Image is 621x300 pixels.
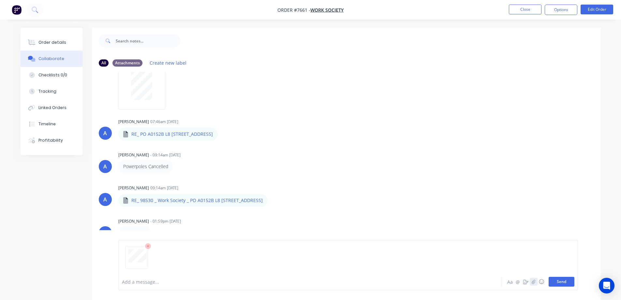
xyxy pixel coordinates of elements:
[112,59,142,67] div: Attachments
[123,163,168,170] p: Powerpoles Cancelled
[549,277,574,287] button: Send
[277,7,310,13] span: Order #7661 -
[150,185,178,191] div: 09:14am [DATE]
[38,88,56,94] div: Tracking
[146,58,190,67] button: Create new label
[103,196,107,203] div: A
[310,7,344,13] a: Work Society
[38,105,67,111] div: Linked Orders
[38,72,67,78] div: Checklists 0/0
[38,137,63,143] div: Profitability
[103,229,107,237] div: A
[506,278,514,286] button: Aa
[131,131,213,137] p: RE_ PO A0152B L8 [STREET_ADDRESS]
[21,83,82,100] button: Tracking
[116,34,180,47] input: Search notes...
[21,34,82,51] button: Order details
[21,67,82,83] button: Checklists 0/0
[131,197,263,204] p: RE_ 98530 _ Work Society _ PO A0152B L8 [STREET_ADDRESS]
[38,39,66,45] div: Order details
[38,56,64,62] div: Collaborate
[538,278,545,286] button: ☺
[21,51,82,67] button: Collaborate
[118,218,149,224] div: [PERSON_NAME]
[150,152,181,158] div: - 09:14am [DATE]
[38,121,56,127] div: Timeline
[118,119,149,125] div: [PERSON_NAME]
[21,116,82,132] button: Timeline
[103,129,107,137] div: A
[118,152,149,158] div: [PERSON_NAME]
[123,229,147,236] p: Qty Update
[99,59,109,67] div: All
[545,5,577,15] button: Options
[581,5,613,14] button: Edit Order
[514,278,522,286] button: @
[509,5,541,14] button: Close
[103,163,107,170] div: A
[150,218,181,224] div: - 01:59pm [DATE]
[21,132,82,149] button: Profitability
[150,119,178,125] div: 07:46am [DATE]
[12,5,22,15] img: Factory
[118,185,149,191] div: [PERSON_NAME]
[599,278,614,293] div: Open Intercom Messenger
[21,100,82,116] button: Linked Orders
